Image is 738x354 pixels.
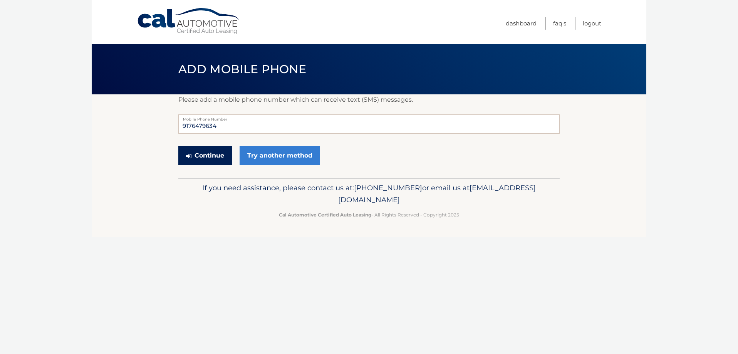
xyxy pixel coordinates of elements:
[137,8,241,35] a: Cal Automotive
[178,94,560,105] p: Please add a mobile phone number which can receive text (SMS) messages.
[178,146,232,165] button: Continue
[506,17,537,30] a: Dashboard
[183,211,555,219] p: - All Rights Reserved - Copyright 2025
[178,62,306,76] span: Add Mobile Phone
[354,183,422,192] span: [PHONE_NUMBER]
[553,17,566,30] a: FAQ's
[183,182,555,206] p: If you need assistance, please contact us at: or email us at
[279,212,371,218] strong: Cal Automotive Certified Auto Leasing
[178,114,560,134] input: Mobile Phone Number
[240,146,320,165] a: Try another method
[583,17,601,30] a: Logout
[178,114,560,121] label: Mobile Phone Number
